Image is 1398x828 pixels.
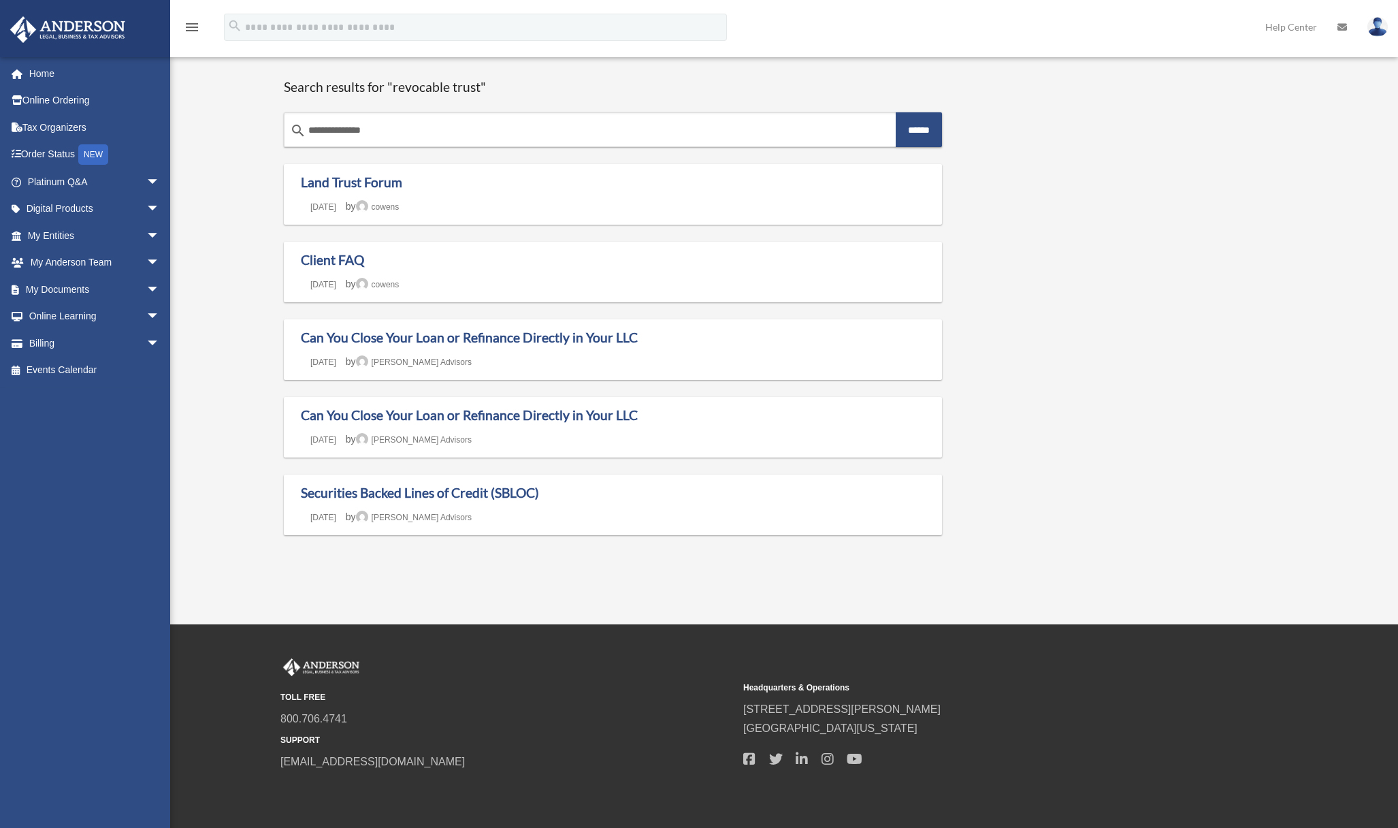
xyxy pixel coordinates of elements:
a: 800.706.4741 [280,713,347,724]
a: [DATE] [301,513,346,522]
span: arrow_drop_down [146,249,174,277]
span: arrow_drop_down [146,276,174,304]
img: Anderson Advisors Platinum Portal [280,658,362,676]
a: Events Calendar [10,357,180,384]
span: arrow_drop_down [146,195,174,223]
a: Home [10,60,174,87]
a: Digital Productsarrow_drop_down [10,195,180,223]
a: [EMAIL_ADDRESS][DOMAIN_NAME] [280,756,465,767]
span: by [346,201,399,212]
a: Billingarrow_drop_down [10,330,180,357]
a: Can You Close Your Loan or Refinance Directly in Your LLC [301,407,638,423]
a: cowens [356,280,400,289]
a: Client FAQ [301,252,364,268]
a: [DATE] [301,435,346,445]
span: by [346,511,472,522]
a: [STREET_ADDRESS][PERSON_NAME] [743,703,941,715]
a: Land Trust Forum [301,174,402,190]
a: Platinum Q&Aarrow_drop_down [10,168,180,195]
span: arrow_drop_down [146,222,174,250]
span: by [346,434,472,445]
a: Order StatusNEW [10,141,180,169]
img: Anderson Advisors Platinum Portal [6,16,129,43]
a: My Entitiesarrow_drop_down [10,222,180,249]
a: Tax Organizers [10,114,180,141]
a: [PERSON_NAME] Advisors [356,435,472,445]
span: arrow_drop_down [146,330,174,357]
a: menu [184,24,200,35]
span: by [346,356,472,367]
a: cowens [356,202,400,212]
a: Online Ordering [10,87,180,114]
a: [DATE] [301,202,346,212]
i: search [290,123,306,139]
img: User Pic [1367,17,1388,37]
small: Headquarters & Operations [743,681,1197,695]
small: TOLL FREE [280,690,734,705]
a: [DATE] [301,280,346,289]
span: arrow_drop_down [146,168,174,196]
a: [GEOGRAPHIC_DATA][US_STATE] [743,722,917,734]
a: Securities Backed Lines of Credit (SBLOC) [301,485,539,500]
span: arrow_drop_down [146,303,174,331]
a: Can You Close Your Loan or Refinance Directly in Your LLC [301,330,638,345]
a: [PERSON_NAME] Advisors [356,357,472,367]
i: search [227,18,242,33]
a: My Anderson Teamarrow_drop_down [10,249,180,276]
h1: Search results for "revocable trust" [284,79,942,96]
span: by [346,278,399,289]
a: Online Learningarrow_drop_down [10,303,180,330]
i: menu [184,19,200,35]
small: SUPPORT [280,733,734,748]
div: NEW [78,144,108,165]
a: My Documentsarrow_drop_down [10,276,180,303]
a: [DATE] [301,357,346,367]
a: [PERSON_NAME] Advisors [356,513,472,522]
